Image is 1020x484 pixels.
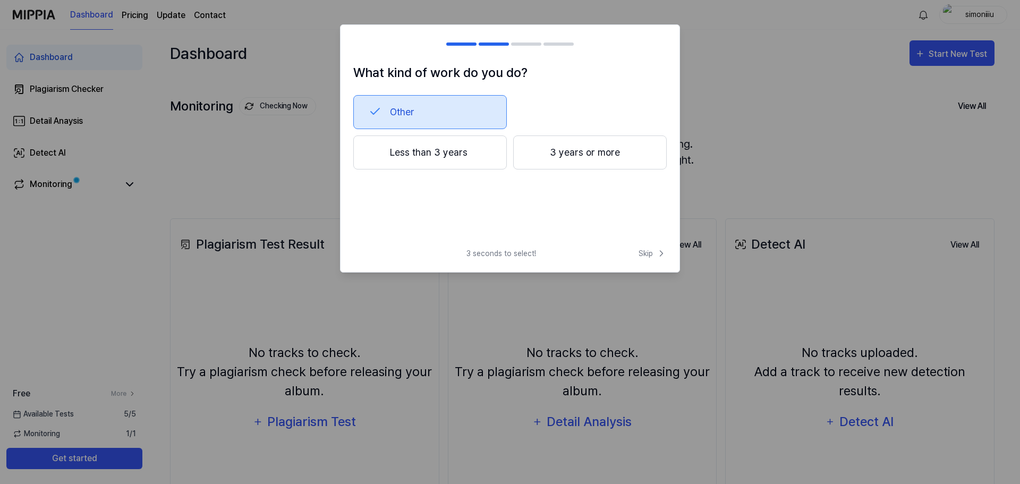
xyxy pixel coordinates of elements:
[353,63,667,82] h1: What kind of work do you do?
[636,248,667,259] button: Skip
[466,248,536,259] span: 3 seconds to select!
[353,135,507,169] button: Less than 3 years
[513,135,667,169] button: 3 years or more
[639,248,667,259] span: Skip
[353,95,507,129] button: Other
